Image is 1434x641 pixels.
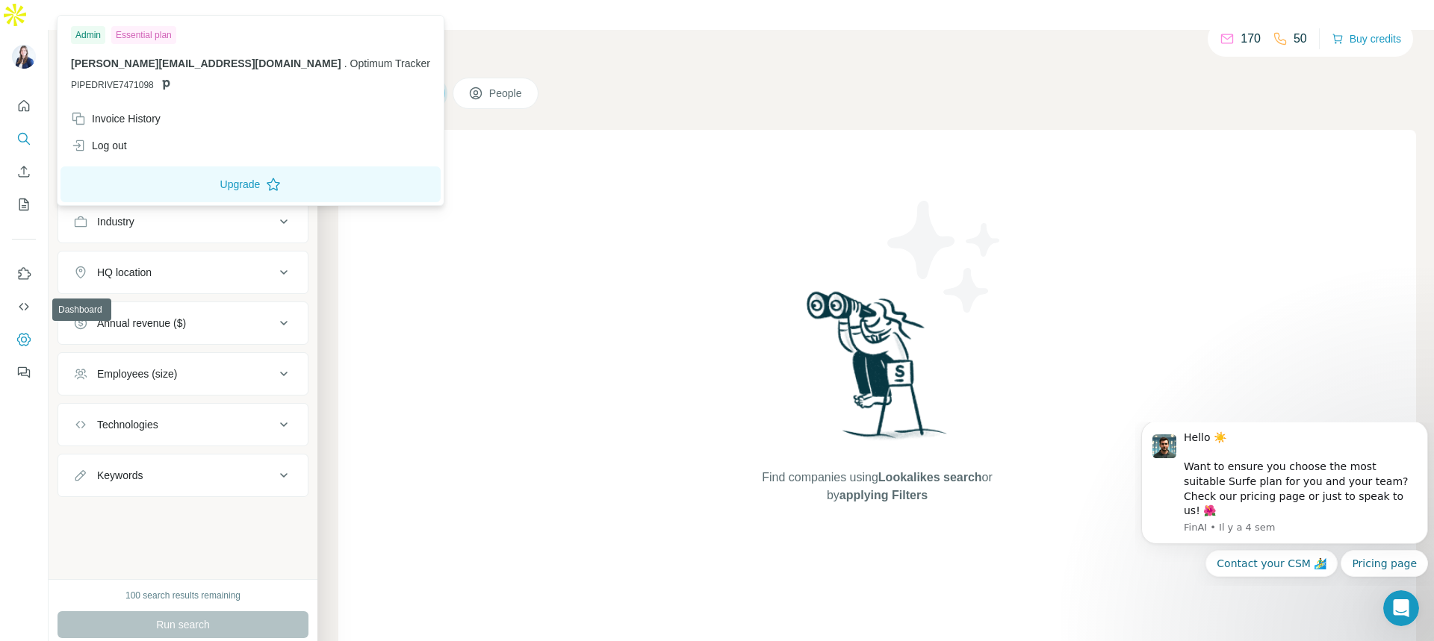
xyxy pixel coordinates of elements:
div: Technologies [97,417,158,432]
span: PIPEDRIVE7471098 [71,78,154,92]
div: HQ location [97,265,152,280]
button: Search [12,125,36,152]
button: Use Surfe on LinkedIn [12,260,36,287]
button: My lists [12,191,36,218]
div: Annual revenue ($) [97,316,186,331]
img: Surfe Illustration - Stars [878,190,1012,324]
div: Quick reply options [6,128,293,154]
span: . [344,57,347,69]
button: Upgrade [60,166,441,202]
button: Feedback [12,359,36,386]
span: Lookalikes search [878,471,982,484]
h4: Search [338,48,1416,69]
span: Find companies using or by [757,469,996,504]
img: Avatar [12,45,36,69]
p: 170 [1241,30,1261,48]
p: 50 [1294,30,1307,48]
button: Annual revenue ($) [58,305,308,341]
div: Industry [97,214,134,229]
button: Industry [58,204,308,240]
button: Employees (size) [58,356,308,392]
button: Quick start [12,93,36,119]
span: applying Filters [839,489,928,501]
iframe: Intercom notifications message [1135,422,1434,586]
iframe: Intercom live chat [1383,590,1419,626]
button: HQ location [58,254,308,290]
div: Essential plan [111,26,176,44]
div: Message content [49,8,282,96]
p: Message from FinAI, sent Il y a 4 sem [49,99,282,112]
button: Dashboard [12,326,36,353]
div: Keywords [97,468,143,483]
div: Invoice History [71,111,161,126]
div: Admin [71,26,105,44]
span: [PERSON_NAME][EMAIL_ADDRESS][DOMAIN_NAME] [71,57,341,69]
div: Hello ☀️ Want to ensure you choose the most suitable Surfe plan for you and your team? Check our ... [49,8,282,96]
span: Optimum Tracker [350,57,430,69]
div: Log out [71,138,127,153]
button: Enrich CSV [12,158,36,185]
button: Quick reply: Contact your CSM 🏄‍♂️ [70,128,202,154]
button: Buy credits [1332,28,1401,49]
button: Technologies [58,407,308,443]
button: Quick reply: Pricing page [205,128,293,154]
button: Use Surfe API [12,293,36,320]
span: People [489,86,524,101]
button: Keywords [58,457,308,493]
div: Employees (size) [97,366,177,381]
img: Surfe Illustration - Woman searching with binoculars [800,287,955,454]
img: Profile image for FinAI [17,12,41,36]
